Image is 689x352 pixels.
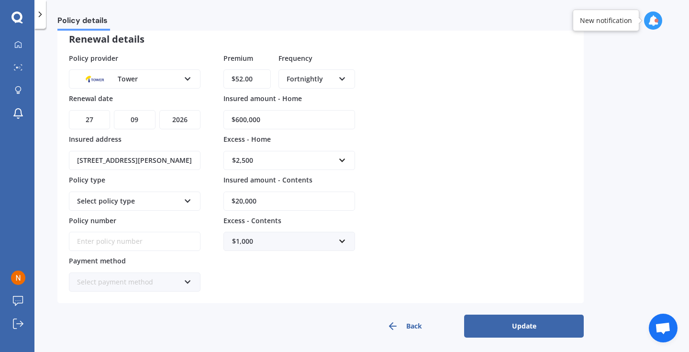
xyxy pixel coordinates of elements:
[278,53,312,62] span: Frequency
[77,74,180,84] div: Tower
[580,16,632,25] div: New notification
[69,232,200,251] input: Enter policy number
[69,151,200,170] input: Enter address
[69,175,105,184] span: Policy type
[11,271,25,285] img: ACg8ocIXcdFnPjKVlST0Giv61df3L2X8Rnsq44_G5RieWPqb5R39rw=s96-c
[464,315,584,338] button: Update
[69,33,144,45] h3: Renewal details
[223,175,312,184] span: Insured amount - Contents
[69,53,118,62] span: Policy provider
[69,135,122,144] span: Insured address
[57,16,110,29] span: Policy details
[77,196,180,206] div: Select policy type
[223,216,281,225] span: Excess - Contents
[69,256,126,265] span: Payment method
[232,155,335,166] div: $2,500
[69,94,113,103] span: Renewal date
[232,236,335,247] div: $1,000
[223,94,302,103] span: Insured amount - Home
[287,74,334,84] div: Fortnightly
[223,192,355,211] input: Enter amount
[344,315,464,338] button: Back
[69,216,116,225] span: Policy number
[223,53,253,62] span: Premium
[77,72,112,86] img: Tower.webp
[223,135,271,144] span: Excess - Home
[223,69,271,89] input: Enter amount
[223,110,355,129] input: Enter amount
[77,277,180,287] div: Select payment method
[649,314,678,342] a: Open chat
